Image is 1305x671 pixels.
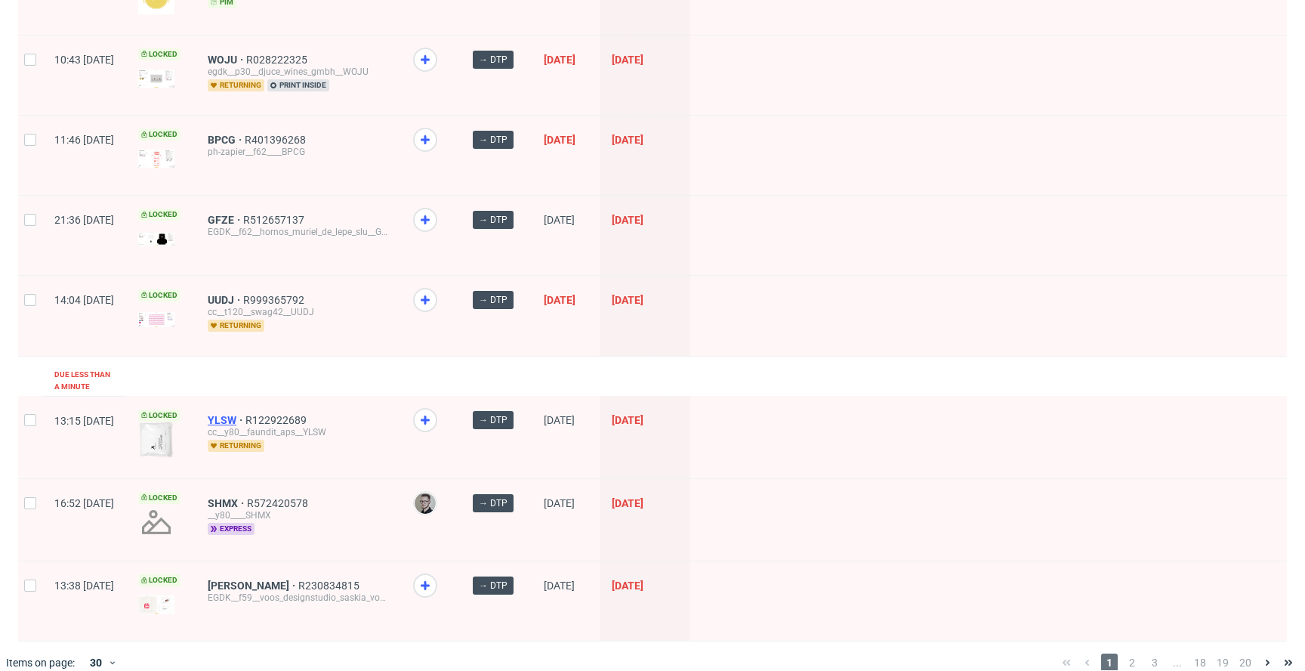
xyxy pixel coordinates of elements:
[479,213,507,227] span: → DTP
[612,54,643,66] span: [DATE]
[544,580,575,592] span: [DATE]
[138,410,180,422] span: Locked
[612,134,643,146] span: [DATE]
[544,214,575,226] span: [DATE]
[208,226,389,238] div: EGDK__f62__hornos_muriel_de_lepe_slu__GFZE
[246,54,310,66] a: R028222325
[54,497,114,509] span: 16:52 [DATE]
[208,440,264,452] span: returning
[138,70,174,88] img: version_two_editor_design.png
[54,54,114,66] span: 10:43 [DATE]
[544,497,575,509] span: [DATE]
[479,496,507,510] span: → DTP
[208,414,245,426] a: YLSW
[544,294,575,306] span: [DATE]
[138,595,174,613] img: version_two_editor_design.png
[208,214,243,226] a: GFZE
[612,214,643,226] span: [DATE]
[138,48,180,60] span: Locked
[479,53,507,66] span: → DTP
[138,150,174,168] img: version_two_editor_design.png
[138,209,180,221] span: Locked
[54,294,114,306] span: 14:04 [DATE]
[208,523,255,535] span: express
[208,306,389,318] div: cc__t120__swag42__UUDJ
[544,134,575,146] span: [DATE]
[245,414,310,426] a: R122922689
[54,415,114,427] span: 13:15 [DATE]
[208,134,245,146] a: BPCG
[208,294,243,306] a: UUDJ
[245,134,309,146] a: R401396268
[612,294,643,306] span: [DATE]
[138,574,180,586] span: Locked
[54,580,114,592] span: 13:38 [DATE]
[612,414,643,426] span: [DATE]
[138,233,174,246] img: version_two_editor_design.png
[138,504,174,540] img: no_design.png
[208,509,389,521] div: __y80____SHMX
[54,214,114,226] span: 21:36 [DATE]
[6,655,75,670] span: Items on page:
[415,493,436,514] img: Krystian Gaza
[479,579,507,592] span: → DTP
[243,214,307,226] a: R512657137
[138,289,180,301] span: Locked
[138,128,180,141] span: Locked
[54,369,114,393] div: Due less than a minute
[208,497,247,509] a: SHMX
[208,320,264,332] span: returning
[138,312,174,327] img: version_two_editor_design.png
[138,492,180,504] span: Locked
[208,426,389,438] div: cc__y80__faundit_aps__YLSW
[138,422,174,458] img: version_two_editor_design
[243,294,307,306] a: R999365792
[479,413,507,427] span: → DTP
[544,54,575,66] span: [DATE]
[544,414,575,426] span: [DATE]
[208,146,389,158] div: ph-zapier__f62____BPCG
[208,54,246,66] a: WOJU
[612,580,643,592] span: [DATE]
[298,580,362,592] a: R230834815
[54,134,114,146] span: 11:46 [DATE]
[612,497,643,509] span: [DATE]
[208,66,389,78] div: egdk__p30__djuce_wines_gmbh__WOJU
[479,133,507,147] span: → DTP
[208,79,264,91] span: returning
[479,293,507,307] span: → DTP
[208,580,298,592] a: [PERSON_NAME]
[247,497,311,509] a: R572420578
[208,592,389,604] div: EGDK__f59__voos_designstudio_saskia_voos__EKEY
[267,79,329,91] span: print inside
